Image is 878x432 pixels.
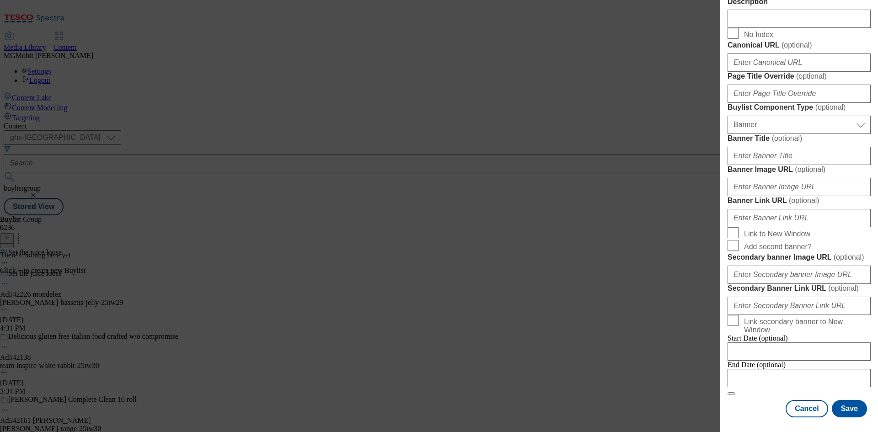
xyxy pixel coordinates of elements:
label: Secondary banner Image URL [728,253,871,262]
label: Buylist Component Type [728,103,871,112]
label: Canonical URL [728,41,871,50]
span: ( optional ) [828,284,859,292]
span: ( optional ) [782,41,812,49]
button: Save [832,400,867,417]
input: Enter Banner Title [728,147,871,165]
span: Link secondary banner to New Window [744,318,867,334]
input: Enter Description [728,10,871,28]
span: Start Date (optional) [728,334,788,342]
input: Enter Date [728,369,871,387]
input: Enter Secondary Banner Link URL [728,297,871,315]
span: ( optional ) [795,165,825,173]
label: Banner Title [728,134,871,143]
input: Enter Date [728,342,871,361]
span: No Index [744,31,773,39]
input: Enter Banner Link URL [728,209,871,227]
label: Banner Link URL [728,196,871,205]
span: ( optional ) [834,253,864,261]
label: Banner Image URL [728,165,871,174]
input: Enter Secondary banner Image URL [728,266,871,284]
span: End Date (optional) [728,361,786,368]
label: Page Title Override [728,72,871,81]
span: ( optional ) [772,134,803,142]
span: ( optional ) [789,197,819,204]
button: Cancel [786,400,828,417]
label: Secondary Banner Link URL [728,284,871,293]
span: ( optional ) [796,72,827,80]
input: Enter Banner Image URL [728,178,871,196]
span: Add second banner? [744,243,812,251]
input: Enter Page Title Override [728,85,871,103]
span: ( optional ) [815,103,846,111]
input: Enter Canonical URL [728,53,871,72]
span: Link to New Window [744,230,810,238]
